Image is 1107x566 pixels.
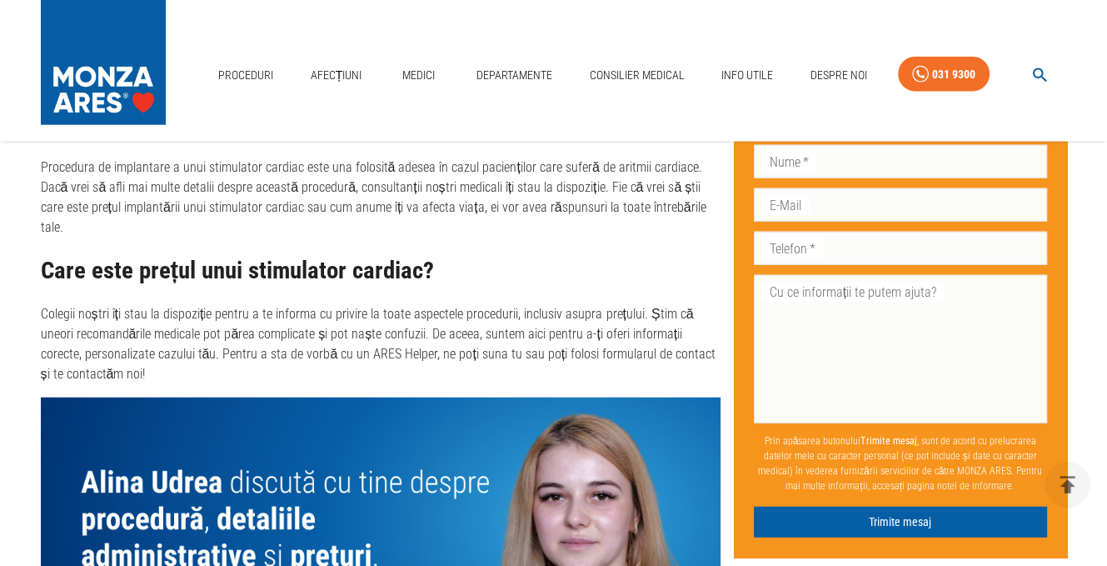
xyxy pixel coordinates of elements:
[392,58,446,93] a: Medici
[1045,462,1090,508] button: delete
[932,64,975,85] div: 031 9300
[212,58,280,93] a: Proceduri
[41,258,721,284] h2: Care este prețul unui stimulator cardiac?
[582,58,691,93] a: Consilier Medical
[41,158,721,238] p: Procedura de implantare a unui stimulator cardiac este una folosită adesea în cazul pacienților c...
[715,58,780,93] a: Info Utile
[41,304,721,384] p: Colegii noștri îți stau la dispoziție pentru a te informa cu privire la toate aspectele proceduri...
[754,427,1047,500] p: Prin apăsarea butonului , sunt de acord cu prelucrarea datelor mele cu caracter personal (ce pot ...
[754,507,1047,538] button: Trimite mesaj
[898,57,990,93] a: 031 9300
[804,58,874,93] a: Despre Noi
[470,58,559,93] a: Departamente
[860,435,916,447] b: Trimite mesaj
[304,58,369,93] a: Afecțiuni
